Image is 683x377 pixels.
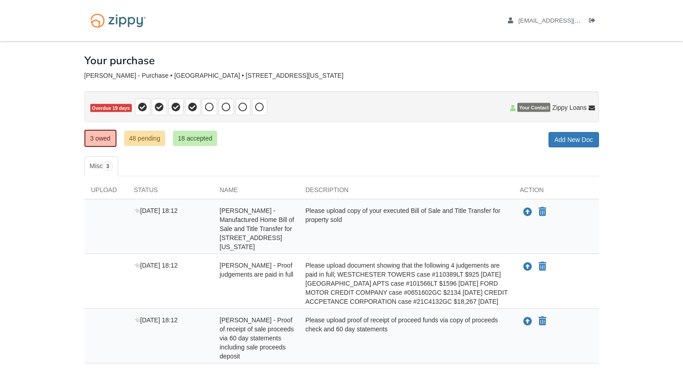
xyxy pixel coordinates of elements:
[508,17,622,26] a: edit profile
[522,206,533,218] button: Upload Amy Anderson - Manufactured Home Bill of Sale and Title Transfer for 41275 old Michigan Av...
[552,103,586,112] span: Zippy Loans
[538,261,547,272] button: Declare Amy Anderson - Proof judgements are paid in full not applicable
[90,104,132,113] span: Overdue 19 days
[220,316,294,360] span: [PERSON_NAME] - Proof of receipt of sale proceeds via 60 day statements including sale proceeds d...
[548,132,599,147] a: Add New Doc
[84,72,599,80] div: [PERSON_NAME] - Purchase • [GEOGRAPHIC_DATA] • [STREET_ADDRESS][US_STATE]
[134,262,178,269] span: [DATE] 18:12
[84,185,127,199] div: Upload
[299,185,513,199] div: Description
[538,316,547,327] button: Declare Amy Anderson - Proof of receipt of sale proceeds via 60 day statements including sale pro...
[299,261,513,306] div: Please upload document showing that the following 4 judgements are paid in full; WESTCHESTER TOWE...
[134,316,178,324] span: [DATE] 18:12
[220,262,293,278] span: [PERSON_NAME] - Proof judgements are paid in full
[518,17,622,24] span: amyszoo@rocketmail.com
[173,131,217,146] a: 18 accepted
[517,103,550,112] span: Your Contact
[513,185,599,199] div: Action
[134,207,178,214] span: [DATE] 18:12
[84,156,118,176] a: Misc
[84,130,116,147] a: 3 owed
[84,9,152,32] img: Logo
[299,206,513,251] div: Please upload copy of your executed Bill of Sale and Title Transfer for property sold
[124,131,165,146] a: 48 pending
[127,185,213,199] div: Status
[213,185,299,199] div: Name
[84,55,155,66] h1: Your purchase
[299,316,513,361] div: Please upload proof of receipt of proceed funds via copy of proceeds check and 60 day statements
[589,17,599,26] a: Log out
[538,207,547,217] button: Declare Amy Anderson - Manufactured Home Bill of Sale and Title Transfer for 41275 old Michigan A...
[522,316,533,327] button: Upload Amy Anderson - Proof of receipt of sale proceeds via 60 day statements including sale proc...
[102,162,113,171] span: 3
[522,261,533,273] button: Upload Amy Anderson - Proof judgements are paid in full
[220,207,294,250] span: [PERSON_NAME] - Manufactured Home Bill of Sale and Title Transfer for [STREET_ADDRESS][US_STATE]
